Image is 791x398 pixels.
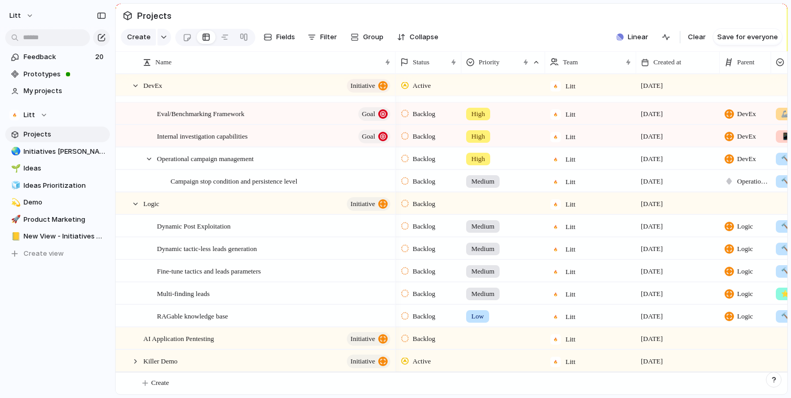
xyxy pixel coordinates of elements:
[641,266,663,277] span: [DATE]
[11,197,18,209] div: 💫
[143,355,177,367] span: Killer Demo
[471,176,494,187] span: Medium
[135,6,174,25] span: Projects
[351,197,375,211] span: initiative
[24,110,35,120] span: Litt
[24,129,106,140] span: Projects
[5,212,110,228] a: 🚀Product Marketing
[479,57,500,67] span: Priority
[276,32,295,42] span: Fields
[351,354,375,369] span: initiative
[566,222,575,232] span: Litt
[151,378,169,388] span: Create
[24,214,106,225] span: Product Marketing
[351,78,375,93] span: initiative
[566,132,575,142] span: Litt
[566,244,575,255] span: Litt
[737,289,753,299] span: Logic
[566,81,575,92] span: Litt
[413,109,435,119] span: Backlog
[259,29,299,46] button: Fields
[24,86,106,96] span: My projects
[737,244,753,254] span: Logic
[127,32,151,42] span: Create
[641,199,663,209] span: [DATE]
[362,107,375,121] span: Goal
[413,131,435,142] span: Backlog
[684,29,710,46] button: Clear
[781,267,789,275] span: 🔨
[157,310,228,322] span: RAGable knowledge base
[471,311,484,322] span: Low
[5,144,110,160] a: 🌏Initiatives [PERSON_NAME]
[143,332,214,344] span: AI Application Pentesting
[9,231,20,242] button: 📒
[566,267,575,277] span: Litt
[641,356,663,367] span: [DATE]
[157,107,244,119] span: Eval/Benchmarking Framework
[641,81,663,91] span: [DATE]
[347,332,390,346] button: initiative
[11,145,18,157] div: 🌏
[363,32,383,42] span: Group
[157,220,231,232] span: Dynamic Post Exploitation
[362,129,375,144] span: Goal
[5,178,110,194] a: 🧊Ideas Prioritization
[320,32,337,42] span: Filter
[413,356,431,367] span: Active
[5,246,110,261] button: Create view
[717,32,778,42] span: Save for everyone
[781,177,789,185] span: 🔨
[303,29,341,46] button: Filter
[24,146,106,157] span: Initiatives [PERSON_NAME]
[11,179,18,191] div: 🧊
[566,357,575,367] span: Litt
[737,131,756,142] span: DevEx
[5,127,110,142] a: Projects
[688,32,706,42] span: Clear
[9,180,20,191] button: 🧊
[737,311,753,322] span: Logic
[737,154,756,164] span: DevEx
[566,199,575,210] span: Litt
[781,132,789,140] span: 📱
[566,154,575,165] span: Litt
[347,197,390,211] button: initiative
[24,180,106,191] span: Ideas Prioritization
[171,175,297,187] span: Campaign stop condition and persistence level
[737,57,754,67] span: Parent
[157,152,254,164] span: Operational campaign management
[781,245,789,253] span: 🔨
[413,334,435,344] span: Backlog
[781,290,789,298] span: ⭐️
[471,109,485,119] span: High
[612,29,652,45] button: Linear
[641,334,663,344] span: [DATE]
[471,131,485,142] span: High
[9,214,20,225] button: 🚀
[471,154,485,164] span: High
[413,176,435,187] span: Backlog
[653,57,681,67] span: Created at
[5,49,110,65] a: Feedback20
[781,312,789,320] span: 🔨
[410,32,438,42] span: Collapse
[566,289,575,300] span: Litt
[413,289,435,299] span: Backlog
[471,221,494,232] span: Medium
[566,109,575,120] span: Litt
[566,312,575,322] span: Litt
[413,221,435,232] span: Backlog
[5,107,110,123] button: Litt
[121,29,156,46] button: Create
[5,161,110,176] div: 🌱Ideas
[157,130,247,142] span: Internal investigation capabilities
[641,154,663,164] span: [DATE]
[95,52,106,62] span: 20
[9,163,20,174] button: 🌱
[24,52,92,62] span: Feedback
[413,199,435,209] span: Backlog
